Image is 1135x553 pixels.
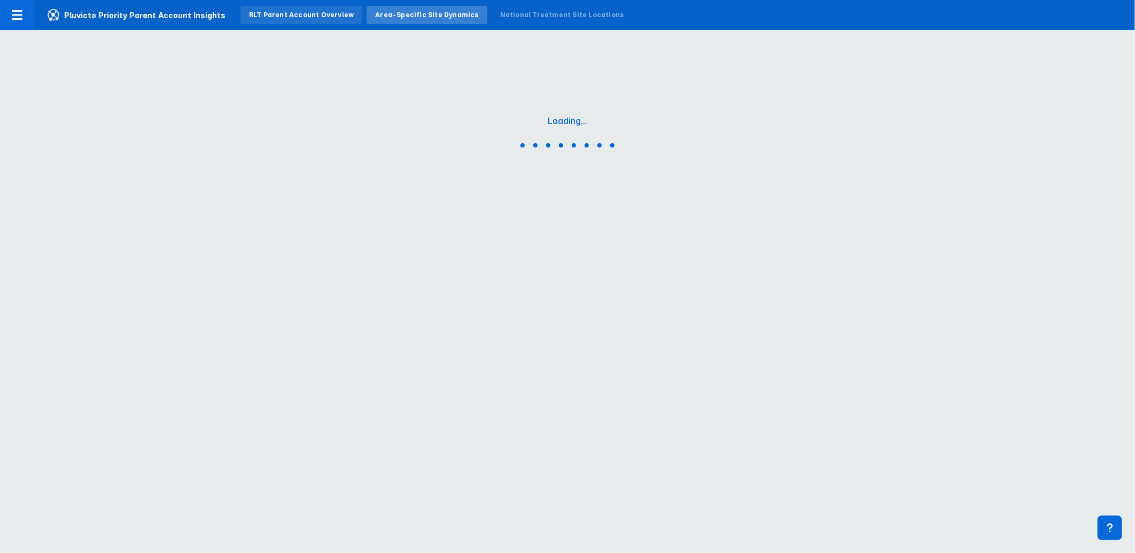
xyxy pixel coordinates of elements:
div: Loading... [548,115,587,126]
div: RLT Parent Account Overview [249,10,354,20]
div: National Treatment Site Locations [500,10,624,20]
div: Contact Support [1098,516,1122,540]
span: Pluvicto Priority Parent Account Insights [34,9,238,21]
a: National Treatment Site Locations [492,6,633,24]
a: RLT Parent Account Overview [240,6,362,24]
a: Area-Specific Site Dynamics [367,6,487,24]
div: Area-Specific Site Dynamics [375,10,478,20]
